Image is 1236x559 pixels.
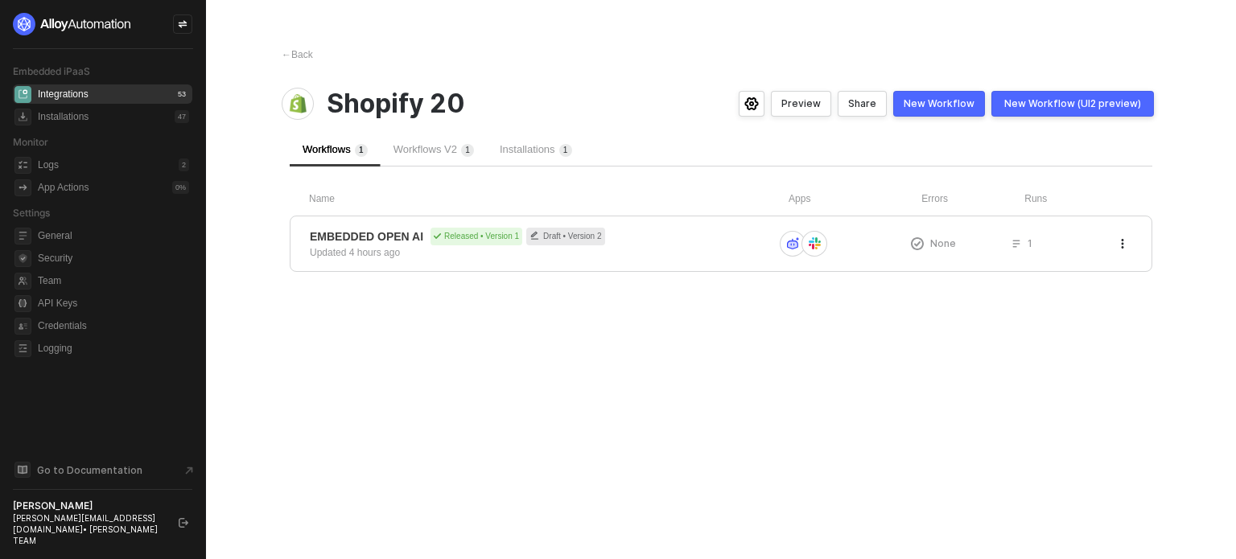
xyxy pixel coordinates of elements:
[38,88,89,101] div: Integrations
[744,97,759,110] span: icon-settings
[13,512,164,546] div: [PERSON_NAME][EMAIL_ADDRESS][DOMAIN_NAME] • [PERSON_NAME] TEAM
[13,207,50,219] span: Settings
[14,318,31,335] span: credentials
[14,462,31,478] span: documentation
[771,91,831,117] button: Preview
[14,157,31,174] span: icon-logs
[465,146,470,154] span: 1
[175,110,189,123] div: 47
[559,144,572,157] sup: 1
[1024,192,1133,206] div: Runs
[175,88,189,101] div: 53
[303,143,368,155] span: Workflows
[310,228,423,245] span: EMBEDDED OPEN AI
[13,136,48,148] span: Monitor
[526,228,604,245] div: Draft • Version 2
[787,237,799,249] img: icon
[38,226,189,245] span: General
[904,97,974,110] div: New Workflow
[14,179,31,196] span: icon-app-actions
[848,97,876,110] div: Share
[1011,239,1021,249] span: icon-list
[181,462,197,479] span: document-arrow
[14,109,31,125] span: installations
[930,236,956,250] span: None
[14,250,31,267] span: security
[38,316,189,335] span: Credentials
[563,146,568,154] span: 1
[911,237,924,250] span: icon-exclamation
[38,110,89,124] div: Installations
[838,91,887,117] button: Share
[38,294,189,313] span: API Keys
[282,49,291,60] span: ←
[38,181,89,195] div: App Actions
[288,94,307,113] img: integration-icon
[13,460,193,479] a: Knowledge Base
[14,86,31,103] span: integrations
[781,97,821,110] div: Preview
[359,146,364,154] span: 1
[500,143,572,155] span: Installations
[393,143,474,155] span: Workflows V2
[310,245,400,260] div: Updated 4 hours ago
[282,48,313,62] div: Back
[991,91,1154,117] a: New Workflow (UI2 preview)
[809,237,821,249] img: icon
[921,192,1024,206] div: Errors
[13,499,164,512] div: [PERSON_NAME]
[179,518,188,528] span: logout
[789,192,921,206] div: Apps
[37,463,142,477] span: Go to Documentation
[14,273,31,290] span: team
[327,88,465,119] span: Shopify 20
[14,228,31,245] span: general
[13,13,192,35] a: logo
[38,249,189,268] span: Security
[13,65,90,77] span: Embedded iPaaS
[38,339,189,358] span: Logging
[1004,97,1141,110] div: New Workflow (UI2 preview)
[38,158,59,172] div: Logs
[179,158,189,171] div: 2
[38,271,189,290] span: Team
[13,13,132,35] img: logo
[172,181,189,194] div: 0 %
[431,228,522,245] div: Released • Version 1
[14,340,31,357] span: logging
[178,19,187,29] span: icon-swap
[14,295,31,312] span: api-key
[1028,236,1032,250] span: 1
[893,91,985,117] button: New Workflow
[309,192,789,206] div: Name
